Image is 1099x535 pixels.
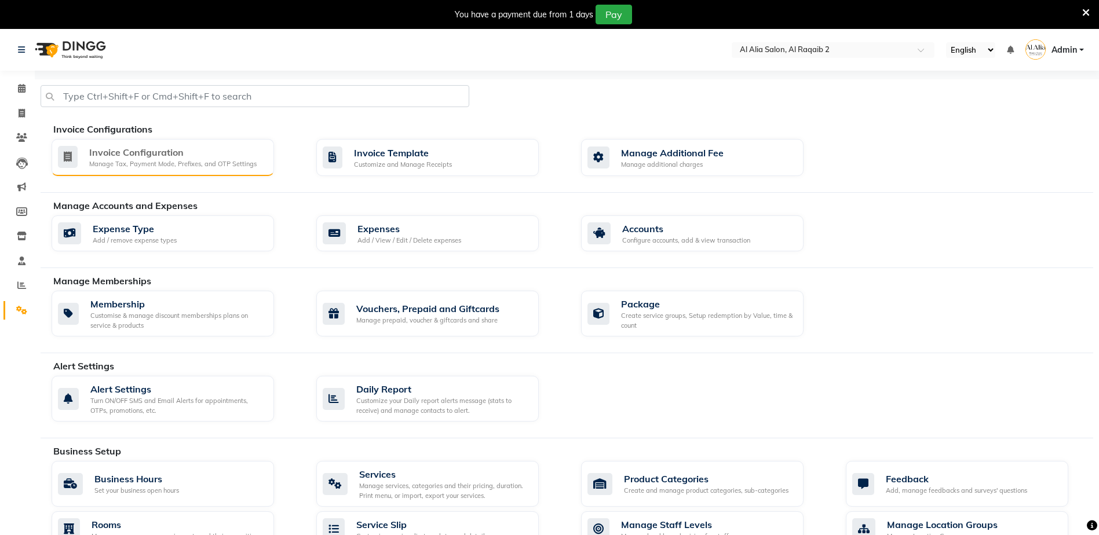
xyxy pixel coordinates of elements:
div: Manage Location Groups [887,518,998,532]
div: Invoice Configuration [89,145,257,159]
div: Manage services, categories and their pricing, duration. Print menu, or import, export your servi... [359,481,530,500]
a: Product CategoriesCreate and manage product categories, sub-categories [581,461,828,507]
a: AccountsConfigure accounts, add & view transaction [581,215,828,252]
div: Rooms [92,518,260,532]
img: logo [30,34,109,66]
div: You have a payment due from 1 days [455,9,593,21]
div: Invoice Template [354,146,452,160]
div: Alert Settings [90,382,265,396]
div: Expense Type [93,222,177,236]
a: Invoice ConfigurationManage Tax, Payment Mode, Prefixes, and OTP Settings [52,139,299,176]
button: Pay [596,5,632,24]
div: Set your business open hours [94,486,179,496]
div: Accounts [622,222,750,236]
a: MembershipCustomise & manage discount memberships plans on service & products [52,291,299,336]
a: Alert SettingsTurn ON/OFF SMS and Email Alerts for appointments, OTPs, promotions, etc. [52,376,299,422]
a: ServicesManage services, categories and their pricing, duration. Print menu, or import, export yo... [316,461,564,507]
span: Admin [1051,44,1077,56]
a: FeedbackAdd, manage feedbacks and surveys' questions [846,461,1093,507]
a: ExpensesAdd / View / Edit / Delete expenses [316,215,564,252]
img: Admin [1025,39,1046,60]
div: Manage Additional Fee [621,146,724,160]
div: Expenses [357,222,461,236]
div: Add / View / Edit / Delete expenses [357,236,461,245]
div: Create and manage product categories, sub-categories [624,486,788,496]
div: Manage Tax, Payment Mode, Prefixes, and OTP Settings [89,159,257,169]
a: Daily ReportCustomize your Daily report alerts message (stats to receive) and manage contacts to ... [316,376,564,422]
div: Configure accounts, add & view transaction [622,236,750,245]
div: Package [621,297,794,311]
div: Customize and Manage Receipts [354,160,452,170]
input: Type Ctrl+Shift+F or Cmd+Shift+F to search [41,85,469,107]
a: Invoice TemplateCustomize and Manage Receipts [316,139,564,176]
div: Turn ON/OFF SMS and Email Alerts for appointments, OTPs, promotions, etc. [90,396,265,415]
div: Add, manage feedbacks and surveys' questions [886,486,1027,496]
div: Manage additional charges [621,160,724,170]
a: Business HoursSet your business open hours [52,461,299,507]
div: Vouchers, Prepaid and Giftcards [356,302,499,316]
div: Feedback [886,472,1027,486]
div: Manage Staff Levels [621,518,729,532]
div: Membership [90,297,265,311]
div: Business Hours [94,472,179,486]
a: Manage Additional FeeManage additional charges [581,139,828,176]
div: Service Slip [356,518,490,532]
div: Customise & manage discount memberships plans on service & products [90,311,265,330]
a: Vouchers, Prepaid and GiftcardsManage prepaid, voucher & giftcards and share [316,291,564,336]
div: Customize your Daily report alerts message (stats to receive) and manage contacts to alert. [356,396,530,415]
a: PackageCreate service groups, Setup redemption by Value, time & count [581,291,828,336]
div: Create service groups, Setup redemption by Value, time & count [621,311,794,330]
div: Services [359,467,530,481]
div: Add / remove expense types [93,236,177,245]
div: Product Categories [624,472,788,486]
a: Expense TypeAdd / remove expense types [52,215,299,252]
div: Daily Report [356,382,530,396]
div: Manage prepaid, voucher & giftcards and share [356,316,499,325]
